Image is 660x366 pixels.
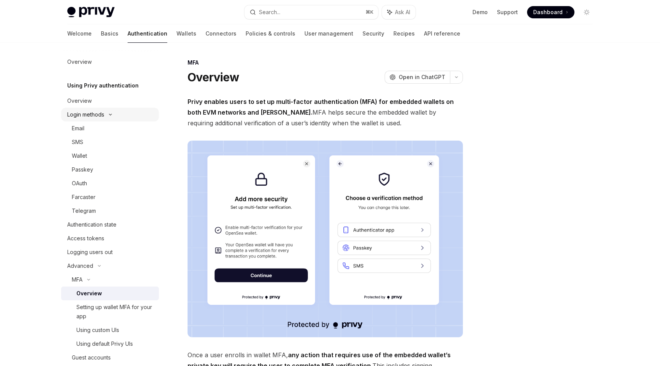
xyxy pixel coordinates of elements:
[67,81,139,90] h5: Using Privy authentication
[188,59,463,66] div: MFA
[72,151,87,160] div: Wallet
[304,24,353,43] a: User management
[76,303,154,321] div: Setting up wallet MFA for your app
[67,110,104,119] div: Login methods
[61,55,159,69] a: Overview
[61,190,159,204] a: Farcaster
[67,7,115,18] img: light logo
[61,218,159,232] a: Authentication state
[67,24,92,43] a: Welcome
[497,8,518,16] a: Support
[246,24,295,43] a: Policies & controls
[67,57,92,66] div: Overview
[61,163,159,177] a: Passkey
[76,326,119,335] div: Using custom UIs
[76,339,133,348] div: Using default Privy UIs
[61,351,159,364] a: Guest accounts
[72,275,82,284] div: MFA
[101,24,118,43] a: Basics
[72,206,96,215] div: Telegram
[61,149,159,163] a: Wallet
[205,24,236,43] a: Connectors
[67,248,113,257] div: Logging users out
[61,287,159,300] a: Overview
[393,24,415,43] a: Recipes
[399,73,445,81] span: Open in ChatGPT
[472,8,488,16] a: Demo
[72,193,95,202] div: Farcaster
[67,261,93,270] div: Advanced
[188,98,454,116] strong: Privy enables users to set up multi-factor authentication (MFA) for embedded wallets on both EVM ...
[188,141,463,337] img: images/MFA.png
[366,9,374,15] span: ⌘ K
[128,24,167,43] a: Authentication
[382,5,416,19] button: Ask AI
[61,121,159,135] a: Email
[61,245,159,259] a: Logging users out
[67,220,116,229] div: Authentication state
[533,8,563,16] span: Dashboard
[72,165,93,174] div: Passkey
[72,138,83,147] div: SMS
[61,323,159,337] a: Using custom UIs
[244,5,378,19] button: Search...⌘K
[67,96,92,105] div: Overview
[424,24,460,43] a: API reference
[72,353,111,362] div: Guest accounts
[76,289,102,298] div: Overview
[61,300,159,323] a: Setting up wallet MFA for your app
[61,135,159,149] a: SMS
[72,124,84,133] div: Email
[581,6,593,18] button: Toggle dark mode
[527,6,574,18] a: Dashboard
[176,24,196,43] a: Wallets
[61,204,159,218] a: Telegram
[188,96,463,128] span: MFA helps secure the embedded wallet by requiring additional verification of a user’s identity wh...
[395,8,410,16] span: Ask AI
[61,94,159,108] a: Overview
[61,177,159,190] a: OAuth
[259,8,280,17] div: Search...
[67,234,104,243] div: Access tokens
[61,337,159,351] a: Using default Privy UIs
[72,179,87,188] div: OAuth
[188,70,239,84] h1: Overview
[362,24,384,43] a: Security
[385,71,450,84] button: Open in ChatGPT
[61,232,159,245] a: Access tokens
